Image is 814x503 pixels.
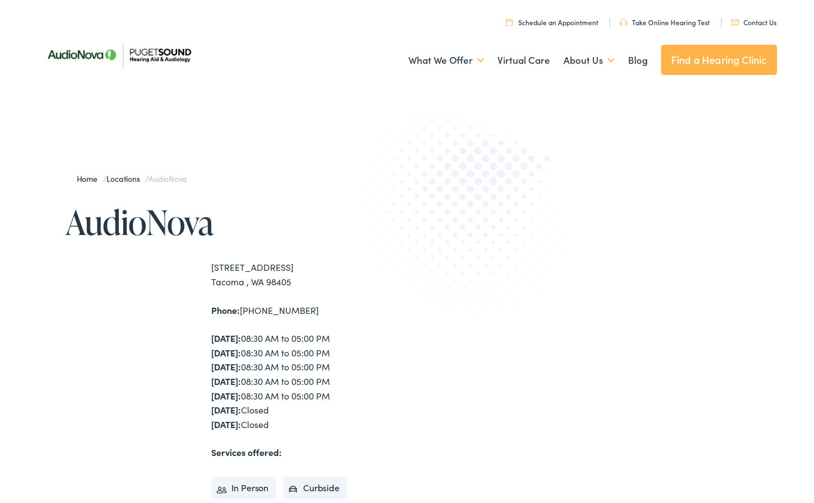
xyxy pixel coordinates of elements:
[211,304,240,316] strong: Phone:
[211,446,282,458] strong: Services offered:
[211,418,241,430] strong: [DATE]:
[211,360,241,373] strong: [DATE]:
[620,17,710,27] a: Take Online Hearing Test
[211,403,241,416] strong: [DATE]:
[731,17,776,27] a: Contact Us
[211,260,407,289] div: [STREET_ADDRESS] Tacoma , WA 98405
[620,19,627,26] img: utility icon
[506,17,598,27] a: Schedule an Appointment
[66,204,407,241] h1: AudioNova
[408,40,484,81] a: What We Offer
[211,389,241,402] strong: [DATE]:
[211,332,241,344] strong: [DATE]:
[211,477,277,499] li: In Person
[564,40,615,81] a: About Us
[283,477,347,499] li: Curbside
[497,40,550,81] a: Virtual Care
[506,18,513,26] img: utility icon
[211,346,241,359] strong: [DATE]:
[106,173,145,184] a: Locations
[148,173,187,184] span: AudioNova
[211,303,407,318] div: [PHONE_NUMBER]
[77,173,103,184] a: Home
[661,45,777,75] a: Find a Hearing Clinic
[211,375,241,387] strong: [DATE]:
[628,40,648,81] a: Blog
[77,173,187,184] span: / /
[211,331,407,431] div: 08:30 AM to 05:00 PM 08:30 AM to 05:00 PM 08:30 AM to 05:00 PM 08:30 AM to 05:00 PM 08:30 AM to 0...
[731,20,739,25] img: utility icon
